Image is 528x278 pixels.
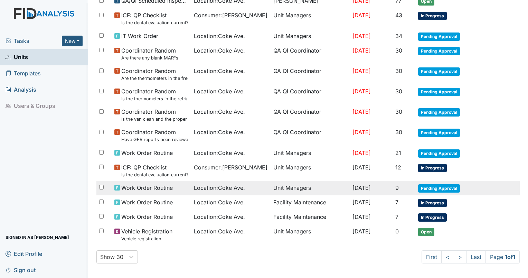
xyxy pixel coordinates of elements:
[271,44,350,64] td: QA QI Coordinator
[352,67,371,74] span: [DATE]
[194,32,245,40] span: Location : Coke Ave.
[121,116,188,122] small: Is the van clean and the proper documentation been stored?
[395,67,402,74] span: 30
[194,149,245,157] span: Location : Coke Ave.
[194,184,245,192] span: Location : Coke Ave.
[418,108,460,117] span: Pending Approval
[418,199,447,207] span: In Progress
[418,129,460,137] span: Pending Approval
[485,250,520,263] span: Page
[121,46,178,61] span: Coordinator Random Are there any blank MAR"s
[395,184,399,191] span: 9
[352,164,371,171] span: [DATE]
[352,149,371,156] span: [DATE]
[395,199,398,206] span: 7
[121,227,172,242] span: Vehicle Registration Vehicle registration
[352,213,371,220] span: [DATE]
[194,87,245,95] span: Location : Coke Ave.
[271,146,350,160] td: Unit Managers
[395,12,402,19] span: 43
[422,250,442,263] a: First
[352,108,371,115] span: [DATE]
[100,253,123,261] div: Show 30
[6,232,69,243] span: Signed in as [PERSON_NAME]
[441,250,454,263] a: <
[121,149,173,157] span: Work Order Routine
[418,184,460,193] span: Pending Approval
[121,235,172,242] small: Vehicle registration
[6,84,36,95] span: Analysis
[121,55,178,61] small: Are there any blank MAR"s
[352,199,371,206] span: [DATE]
[271,195,350,210] td: Facility Maintenance
[395,47,402,54] span: 30
[271,224,350,245] td: Unit Managers
[121,213,173,221] span: Work Order Routine
[121,32,158,40] span: IT Work Order
[395,129,402,136] span: 30
[271,64,350,84] td: QA QI Coordinator
[121,163,188,178] span: ICF: QP Checklist Is the dental evaluation current? (document the date, oral rating, and goal # i...
[271,160,350,181] td: Unit Managers
[121,95,188,102] small: Is the thermometers in the refrigerator reading between 34 degrees and 40 degrees?
[352,33,371,39] span: [DATE]
[271,105,350,125] td: QA QI Coordinator
[352,47,371,54] span: [DATE]
[121,198,173,206] span: Work Order Routine
[6,248,42,259] span: Edit Profile
[121,75,188,82] small: Are the thermometers in the freezer reading between 0 degrees and 10 degrees?
[418,164,447,172] span: In Progress
[271,8,350,29] td: Unit Managers
[194,198,245,206] span: Location : Coke Ave.
[62,36,83,46] button: New
[194,67,245,75] span: Location : Coke Ave.
[6,265,36,275] span: Sign out
[121,87,188,102] span: Coordinator Random Is the thermometers in the refrigerator reading between 34 degrees and 40 degr...
[194,163,267,172] span: Consumer : [PERSON_NAME]
[121,19,188,26] small: Is the dental evaluation current? (document the date, oral rating, and goal # if needed in the co...
[121,108,188,122] span: Coordinator Random Is the van clean and the proper documentation been stored?
[352,88,371,95] span: [DATE]
[418,47,460,55] span: Pending Approval
[121,184,173,192] span: Work Order Routine
[194,108,245,116] span: Location : Coke Ave.
[194,227,245,235] span: Location : Coke Ave.
[6,68,41,79] span: Templates
[271,84,350,105] td: QA QI Coordinator
[418,88,460,96] span: Pending Approval
[194,213,245,221] span: Location : Coke Ave.
[466,250,486,263] a: Last
[121,136,188,143] small: Have GER reports been reviewed by managers within 72 hours of occurrence?
[395,88,402,95] span: 30
[352,129,371,136] span: [DATE]
[418,213,447,222] span: In Progress
[418,228,434,236] span: Open
[395,164,401,171] span: 12
[121,128,188,143] span: Coordinator Random Have GER reports been reviewed by managers within 72 hours of occurrence?
[422,250,520,263] nav: task-pagination
[395,149,401,156] span: 21
[271,210,350,224] td: Facility Maintenance
[418,33,460,41] span: Pending Approval
[352,228,371,235] span: [DATE]
[194,128,245,136] span: Location : Coke Ave.
[121,172,188,178] small: Is the dental evaluation current? (document the date, oral rating, and goal # if needed in the co...
[454,250,466,263] a: >
[418,149,460,158] span: Pending Approval
[6,52,28,63] span: Units
[194,46,245,55] span: Location : Coke Ave.
[271,181,350,195] td: Unit Managers
[395,228,399,235] span: 0
[121,67,188,82] span: Coordinator Random Are the thermometers in the freezer reading between 0 degrees and 10 degrees?
[418,12,447,20] span: In Progress
[352,12,371,19] span: [DATE]
[505,253,515,260] strong: 1 of 1
[194,11,267,19] span: Consumer : [PERSON_NAME]
[271,29,350,44] td: Unit Managers
[395,33,402,39] span: 34
[395,108,402,115] span: 30
[395,213,398,220] span: 7
[271,125,350,146] td: QA QI Coordinator
[6,37,62,45] a: Tasks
